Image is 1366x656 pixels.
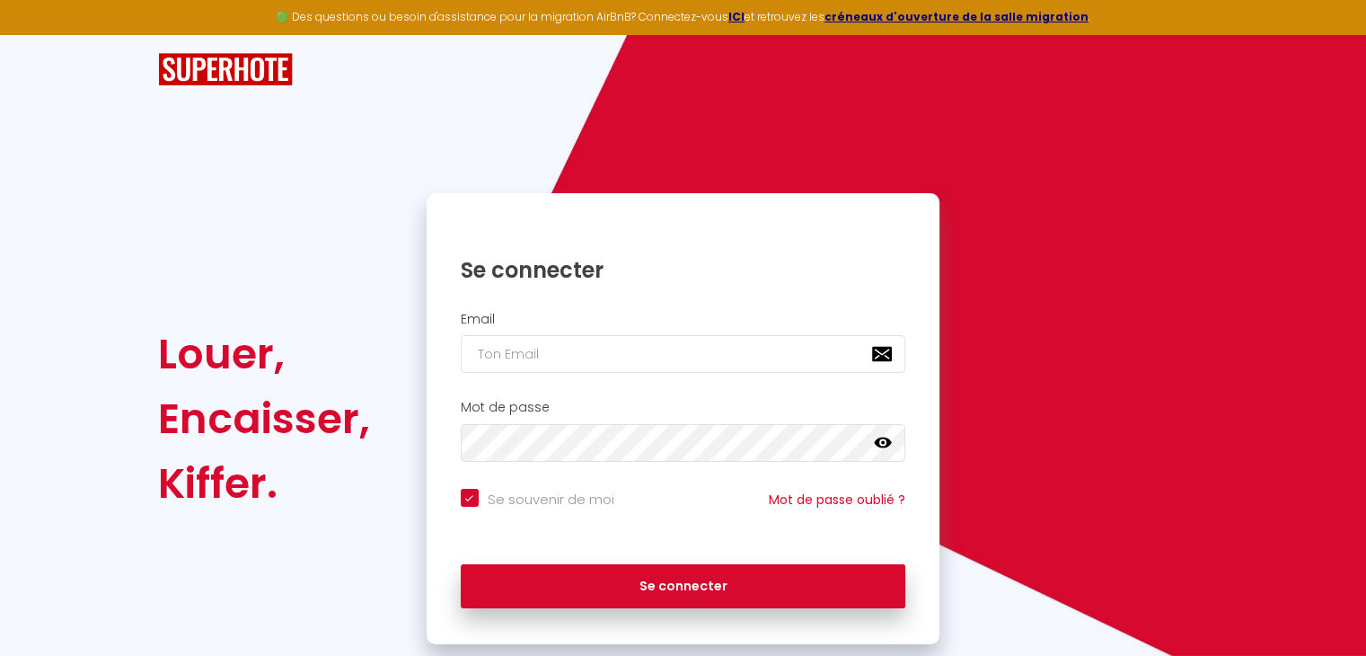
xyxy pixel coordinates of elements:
[461,400,906,415] h2: Mot de passe
[158,53,293,86] img: SuperHote logo
[769,491,905,509] a: Mot de passe oublié ?
[158,386,370,451] div: Encaisser,
[461,312,906,327] h2: Email
[158,322,370,386] div: Louer,
[461,335,906,373] input: Ton Email
[14,7,68,61] button: Ouvrir le widget de chat LiveChat
[824,9,1088,24] a: créneaux d'ouverture de la salle migration
[461,256,906,284] h1: Se connecter
[461,564,906,609] button: Se connecter
[158,451,370,516] div: Kiffer.
[728,9,745,24] a: ICI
